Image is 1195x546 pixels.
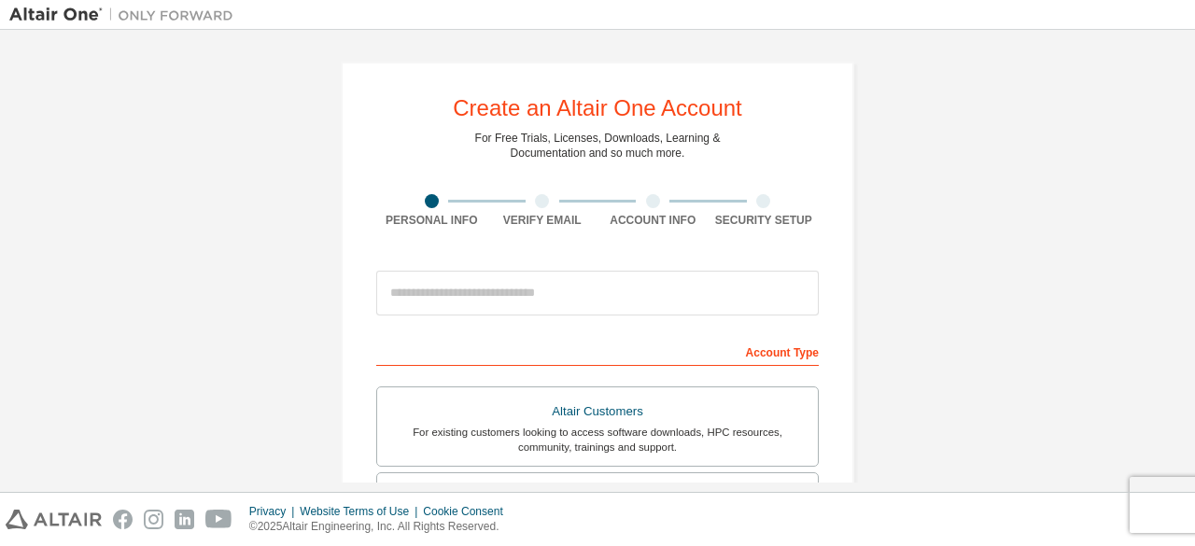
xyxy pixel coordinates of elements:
div: Verify Email [487,213,598,228]
div: Security Setup [709,213,820,228]
div: Personal Info [376,213,487,228]
img: Altair One [9,6,243,24]
div: Create an Altair One Account [453,97,742,119]
div: Privacy [249,504,300,519]
p: © 2025 Altair Engineering, Inc. All Rights Reserved. [249,519,514,535]
img: facebook.svg [113,510,133,529]
div: Account Info [597,213,709,228]
div: Website Terms of Use [300,504,423,519]
img: youtube.svg [205,510,232,529]
img: altair_logo.svg [6,510,102,529]
div: For Free Trials, Licenses, Downloads, Learning & Documentation and so much more. [475,131,721,161]
img: linkedin.svg [175,510,194,529]
div: For existing customers looking to access software downloads, HPC resources, community, trainings ... [388,425,807,455]
img: instagram.svg [144,510,163,529]
div: Altair Customers [388,399,807,425]
div: Cookie Consent [423,504,513,519]
div: Account Type [376,336,819,366]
